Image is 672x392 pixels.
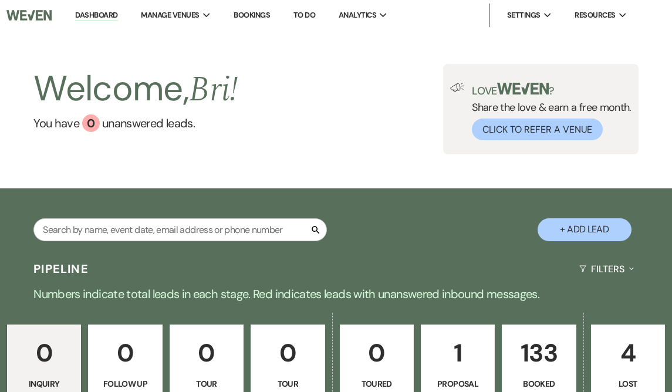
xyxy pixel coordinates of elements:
span: Settings [507,9,541,21]
img: Weven Logo [6,3,52,28]
p: 4 [599,333,657,373]
a: Dashboard [75,10,117,21]
p: 0 [15,333,73,373]
p: 0 [96,333,154,373]
button: Click to Refer a Venue [472,119,603,140]
h3: Pipeline [33,261,89,277]
p: Follow Up [96,377,154,390]
p: 0 [177,333,236,373]
h2: Welcome, [33,64,238,114]
span: Manage Venues [141,9,199,21]
span: Resources [575,9,615,21]
a: Bookings [234,10,270,20]
div: 0 [82,114,100,132]
p: 1 [428,333,487,373]
button: Filters [575,254,639,285]
img: weven-logo-green.svg [497,83,549,94]
p: Inquiry [15,377,73,390]
p: 0 [258,333,317,373]
p: 0 [347,333,406,373]
p: Love ? [472,83,632,96]
div: Share the love & earn a free month. [465,83,632,140]
a: You have 0 unanswered leads. [33,114,238,132]
p: 133 [509,333,568,373]
input: Search by name, event date, email address or phone number [33,218,327,241]
p: Toured [347,377,406,390]
button: + Add Lead [538,218,632,241]
p: Lost [599,377,657,390]
span: Bri ! [189,63,238,117]
img: loud-speaker-illustration.svg [450,83,465,92]
p: Booked [509,377,568,390]
a: To Do [293,10,315,20]
span: Analytics [339,9,376,21]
